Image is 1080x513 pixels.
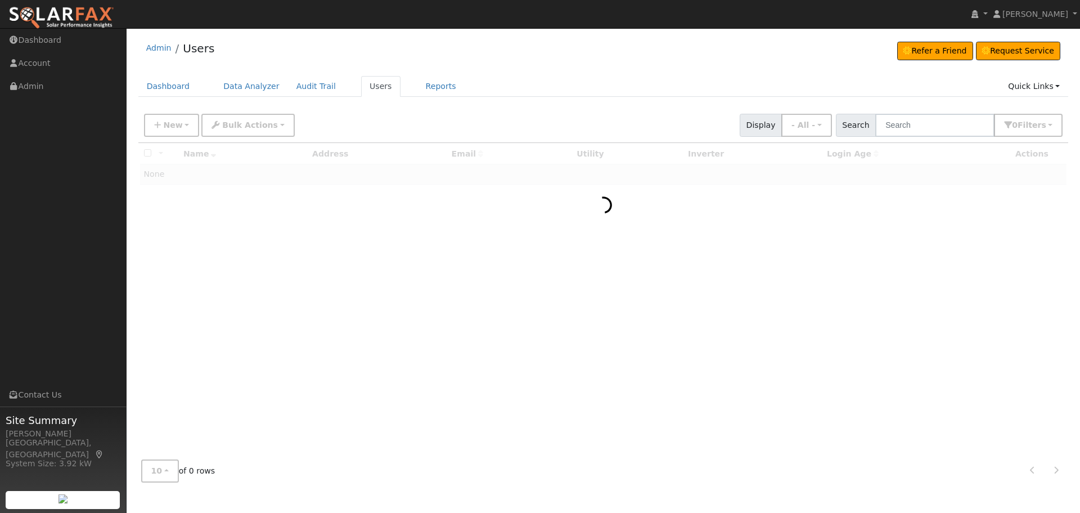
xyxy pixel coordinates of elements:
[1041,121,1046,130] span: s
[151,466,163,475] span: 10
[994,114,1063,137] button: 0Filters
[215,76,288,97] a: Data Analyzer
[8,6,114,30] img: SolarFax
[183,42,214,55] a: Users
[94,450,105,459] a: Map
[875,114,994,137] input: Search
[417,76,465,97] a: Reports
[1002,10,1068,19] span: [PERSON_NAME]
[6,458,120,470] div: System Size: 3.92 kW
[781,114,832,137] button: - All -
[144,114,200,137] button: New
[58,494,67,503] img: retrieve
[361,76,400,97] a: Users
[740,114,782,137] span: Display
[1000,76,1068,97] a: Quick Links
[6,428,120,440] div: [PERSON_NAME]
[897,42,973,61] a: Refer a Friend
[836,114,876,137] span: Search
[138,76,199,97] a: Dashboard
[201,114,294,137] button: Bulk Actions
[141,460,179,483] button: 10
[1018,121,1046,130] span: Filter
[141,460,215,483] span: of 0 rows
[288,76,344,97] a: Audit Trail
[222,121,278,130] span: Bulk Actions
[163,121,182,130] span: New
[6,413,120,428] span: Site Summary
[976,42,1061,61] a: Request Service
[6,437,120,461] div: [GEOGRAPHIC_DATA], [GEOGRAPHIC_DATA]
[146,43,172,52] a: Admin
